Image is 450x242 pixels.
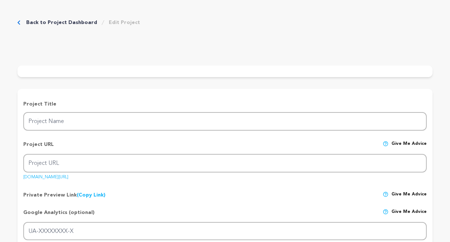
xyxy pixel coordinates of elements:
img: help-circle.svg [383,209,389,215]
p: Project URL [23,141,54,154]
img: help-circle.svg [383,141,389,147]
input: UA-XXXXXXXX-X [23,222,427,241]
a: [DOMAIN_NAME][URL] [23,172,68,179]
img: help-circle.svg [383,191,389,197]
a: Back to Project Dashboard [26,19,97,26]
span: Give me advice [391,209,427,222]
div: Breadcrumb [17,19,140,26]
p: Project Title [23,100,427,108]
input: Project Name [23,112,427,131]
a: (Copy Link) [77,193,105,198]
p: Private Preview Link [23,191,105,199]
a: Edit Project [109,19,140,26]
input: Project URL [23,154,427,172]
span: Give me advice [391,191,427,199]
p: Google Analytics (optional) [23,209,95,222]
span: Give me advice [391,141,427,154]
